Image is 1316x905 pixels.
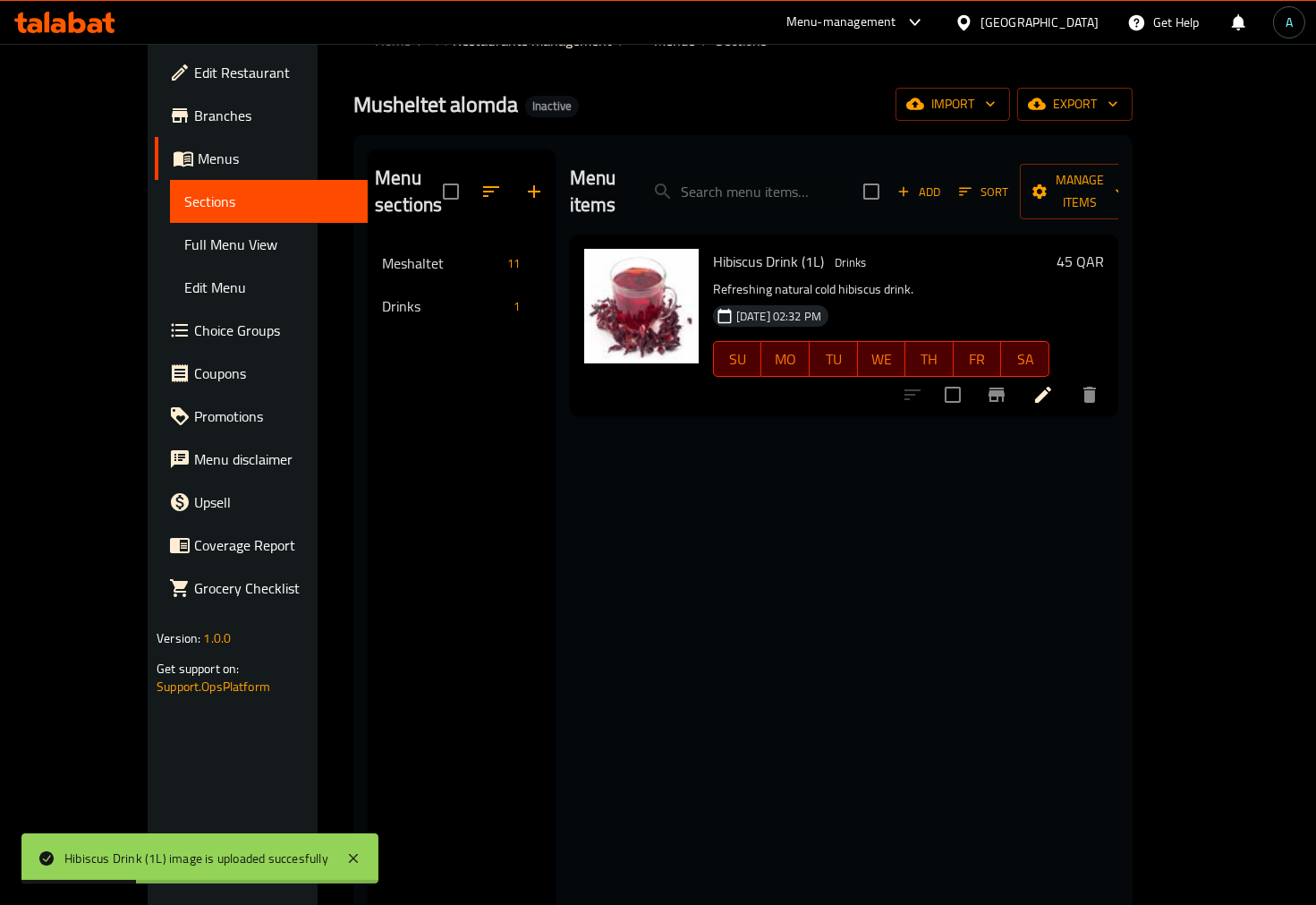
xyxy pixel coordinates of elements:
button: SU [713,341,761,377]
span: SU [721,346,754,372]
a: Edit Restaurant [155,51,368,94]
button: WE [858,341,906,377]
div: Drinks [828,252,873,274]
span: Menu disclaimer [194,448,353,470]
span: Drinks [828,252,873,273]
span: Meshaltet [382,252,499,274]
li: / [619,30,625,51]
a: Choice Groups [155,309,368,352]
span: export [1032,93,1118,115]
span: Add item [890,178,947,206]
span: import [910,93,996,115]
a: Menu disclaimer [155,438,368,481]
div: Menu-management [786,12,896,33]
span: A [1286,13,1293,32]
span: WE [865,346,899,372]
span: Musheltet alomda [353,84,518,124]
a: Home [353,30,411,51]
span: Inactive [525,98,579,114]
span: Menus [654,30,695,51]
span: Coverage Report [194,534,353,556]
input: search [638,176,849,208]
span: Full Menu View [184,234,353,255]
span: Upsell [194,491,353,513]
span: Sections [716,30,767,51]
a: Grocery Checklist [155,567,368,610]
button: export [1017,88,1133,121]
button: TH [905,341,954,377]
div: [GEOGRAPHIC_DATA] [981,13,1099,32]
button: delete [1068,373,1111,416]
button: SA [1001,341,1049,377]
span: Select section [853,173,890,210]
span: Edit Menu [184,277,353,298]
div: Drinks1 [368,285,556,328]
div: Hibiscus Drink (1L) image is uploaded succesfully [64,849,328,868]
button: FR [954,341,1002,377]
a: Menus [633,29,695,52]
span: FR [961,346,995,372]
span: Promotions [194,406,353,427]
h2: Menu sections [375,165,443,218]
a: Promotions [155,395,368,438]
button: import [896,88,1010,121]
a: Coupons [155,352,368,395]
a: Full Menu View [170,223,368,266]
h2: Menu items [570,165,616,218]
button: Sort [955,178,1013,206]
span: 1.0.0 [203,627,231,650]
span: Restaurants management [453,30,612,51]
a: Edit Menu [170,266,368,309]
span: SA [1008,346,1042,372]
button: Add [890,178,947,206]
span: 11 [500,255,527,272]
div: Inactive [525,96,579,117]
span: Sort [959,182,1008,202]
nav: breadcrumb [353,29,1133,52]
button: Add section [513,170,556,213]
span: Sort items [947,178,1020,206]
a: Branches [155,94,368,137]
span: Sort sections [470,170,513,213]
button: Branch-specific-item [975,373,1018,416]
span: TH [913,346,947,372]
span: Get support on: [157,657,239,680]
span: MO [768,346,802,372]
span: Coupons [194,363,353,384]
span: [DATE] 02:32 PM [729,308,828,325]
span: 1 [506,298,527,315]
button: Manage items [1020,164,1140,219]
a: Upsell [155,481,368,524]
span: Select to update [934,376,972,414]
a: Edit menu item [1032,384,1054,406]
span: Menus [198,148,353,169]
p: Refreshing natural cold hibiscus drink. [713,278,1049,301]
span: Drinks [382,295,506,317]
nav: Menu sections [368,235,556,335]
a: Restaurants management [431,29,612,52]
a: Menus [155,137,368,180]
li: / [418,30,424,51]
div: items [500,252,527,274]
a: Support.OpsPlatform [157,675,270,698]
li: / [702,30,709,51]
span: Edit Restaurant [194,62,353,83]
a: Coverage Report [155,524,368,567]
span: Hibiscus Drink (1L) [713,248,824,275]
span: TU [817,346,851,372]
span: Select all sections [432,173,470,210]
span: Grocery Checklist [194,577,353,599]
span: Version: [157,627,200,650]
a: Sections [170,180,368,223]
span: Manage items [1034,169,1125,214]
span: Branches [194,105,353,126]
img: Hibiscus Drink (1L) [584,249,699,363]
span: Add [895,182,943,202]
button: MO [761,341,810,377]
h6: 45 QAR [1057,249,1104,274]
div: Meshaltet11 [368,242,556,285]
span: Sections [184,191,353,212]
span: Choice Groups [194,320,353,341]
button: TU [810,341,858,377]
